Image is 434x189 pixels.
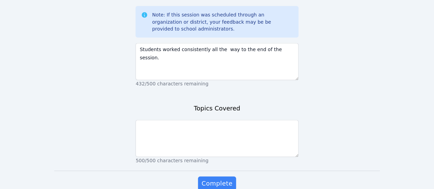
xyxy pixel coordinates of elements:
[136,43,298,80] textarea: Students worked consistently all the way to the end of the session.
[136,80,298,87] p: 432/500 characters remaining
[152,11,293,32] div: Note: If this session was scheduled through an organization or district, your feedback may be be ...
[136,157,298,164] p: 500/500 characters remaining
[201,178,232,188] span: Complete
[194,103,240,113] h3: Topics Covered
